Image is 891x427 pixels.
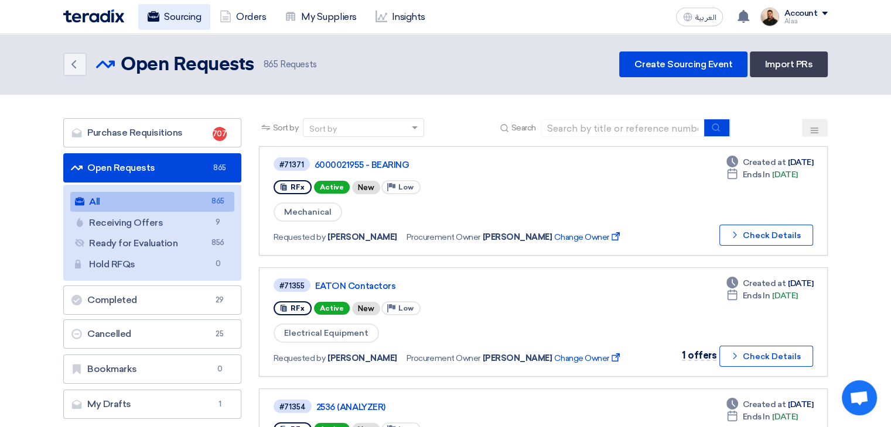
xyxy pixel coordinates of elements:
[842,380,877,415] div: Open chat
[211,258,225,270] span: 0
[784,9,817,19] div: Account
[138,4,210,30] a: Sourcing
[279,161,304,168] div: #71371
[784,18,828,25] div: Alaa
[264,59,278,70] span: 865
[70,233,234,253] a: Ready for Evaluation
[274,202,342,222] span: Mechanical
[483,231,552,243] span: [PERSON_NAME]
[70,254,234,274] a: Hold RFQs
[750,51,828,77] a: Import PRs
[213,328,227,340] span: 25
[743,398,786,411] span: Created at
[70,213,234,233] a: Receiving Offers
[726,168,798,181] div: [DATE]
[314,181,350,194] span: Active
[309,123,337,135] div: Sort by
[483,352,552,364] span: [PERSON_NAME]
[213,162,227,174] span: 865
[726,290,798,302] div: [DATE]
[726,398,813,411] div: [DATE]
[291,183,305,191] span: RFx
[554,352,622,364] span: Change Owner
[213,363,227,375] span: 0
[213,127,227,141] span: 707
[366,4,435,30] a: Insights
[63,319,241,349] a: Cancelled25
[619,51,747,77] a: Create Sourcing Event
[213,294,227,306] span: 29
[541,119,705,137] input: Search by title or reference number
[211,237,225,249] span: 856
[719,346,813,367] button: Check Details
[398,183,414,191] span: Low
[63,118,241,147] a: Purchase Requisitions707
[63,9,124,23] img: Teradix logo
[211,216,225,229] span: 9
[275,4,366,30] a: My Suppliers
[407,352,480,364] span: Procurement Owner
[274,323,379,343] span: Electrical Equipment
[211,195,225,208] span: 865
[743,277,786,290] span: Created at
[511,122,536,134] span: Search
[63,354,241,384] a: Bookmarks0
[213,398,227,410] span: 1
[121,53,254,77] h2: Open Requests
[743,290,770,302] span: Ends In
[398,304,414,312] span: Low
[327,231,397,243] span: [PERSON_NAME]
[63,153,241,182] a: Open Requests865
[63,285,241,315] a: Completed29
[726,411,798,423] div: [DATE]
[210,4,275,30] a: Orders
[719,225,813,246] button: Check Details
[682,350,716,361] span: 1 offers
[279,403,306,411] div: #71354
[70,192,234,212] a: All
[352,302,380,315] div: New
[264,58,317,71] span: Requests
[274,352,325,364] span: Requested by
[407,231,480,243] span: Procurement Owner
[695,13,716,22] span: العربية
[743,168,770,181] span: Ends In
[760,8,779,26] img: MAA_1717931611039.JPG
[327,352,397,364] span: [PERSON_NAME]
[273,122,299,134] span: Sort by
[63,390,241,419] a: My Drafts1
[316,402,609,412] a: 2536 (ANALYZER)
[676,8,723,26] button: العربية
[274,231,325,243] span: Requested by
[726,277,813,290] div: [DATE]
[743,411,770,423] span: Ends In
[315,160,607,170] a: 6000021955 - BEARING
[315,281,608,291] a: EATON Contactors
[726,156,813,168] div: [DATE]
[352,181,380,194] div: New
[554,231,622,243] span: Change Owner
[743,156,786,168] span: Created at
[314,302,350,315] span: Active
[291,304,305,312] span: RFx
[279,282,305,290] div: #71355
